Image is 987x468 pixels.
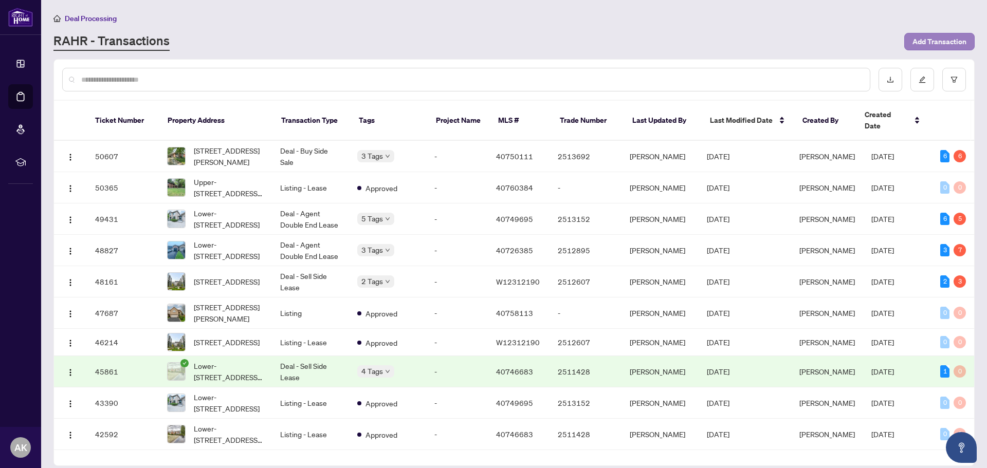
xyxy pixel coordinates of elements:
[707,429,729,439] span: [DATE]
[426,141,488,172] td: -
[871,429,894,439] span: [DATE]
[426,419,488,450] td: -
[272,356,349,387] td: Deal - Sell Side Lease
[426,203,488,235] td: -
[622,356,699,387] td: [PERSON_NAME]
[272,297,349,329] td: Listing
[954,213,966,225] div: 5
[351,101,428,141] th: Tags
[194,423,264,445] span: Lower-[STREET_ADDRESS][PERSON_NAME]
[180,359,189,367] span: check-circle
[550,235,622,266] td: 2512895
[940,244,949,256] div: 3
[426,297,488,329] td: -
[194,176,264,199] span: Upper-[STREET_ADDRESS][PERSON_NAME]
[799,246,855,255] span: [PERSON_NAME]
[496,152,533,161] span: 40750111
[168,394,185,411] img: thumbnail-img
[702,101,795,141] th: Last Modified Date
[954,397,966,409] div: 0
[622,235,699,266] td: [PERSON_NAME]
[272,235,349,266] td: Deal - Agent Double End Lease
[426,235,488,266] td: -
[272,419,349,450] td: Listing - Lease
[622,297,699,329] td: [PERSON_NAME]
[707,152,729,161] span: [DATE]
[62,211,79,227] button: Logo
[361,213,383,224] span: 5 Tags
[168,425,185,443] img: thumbnail-img
[871,214,894,223] span: [DATE]
[622,266,699,297] td: [PERSON_NAME]
[707,277,729,286] span: [DATE]
[385,216,390,221] span: down
[871,308,894,317] span: [DATE]
[365,337,397,348] span: Approved
[496,308,533,317] span: 40758113
[707,183,729,192] span: [DATE]
[426,387,488,419] td: -
[62,426,79,442] button: Logo
[62,179,79,196] button: Logo
[550,419,622,450] td: 2511428
[550,387,622,419] td: 2513152
[87,329,159,356] td: 46214
[799,214,855,223] span: [PERSON_NAME]
[168,179,185,196] img: thumbnail-img
[194,391,264,414] span: Lower-[STREET_ADDRESS]
[361,275,383,287] span: 2 Tags
[871,398,894,407] span: [DATE]
[550,203,622,235] td: 2513152
[62,395,79,411] button: Logo
[87,266,159,297] td: 48161
[707,214,729,223] span: [DATE]
[707,367,729,376] span: [DATE]
[707,308,729,317] span: [DATE]
[168,210,185,228] img: thumbnail-img
[365,429,397,440] span: Approved
[887,76,894,83] span: download
[940,336,949,348] div: 0
[940,275,949,288] div: 2
[622,387,699,419] td: [PERSON_NAME]
[856,101,929,141] th: Created Date
[552,101,624,141] th: Trade Number
[87,387,159,419] td: 43390
[66,431,75,439] img: Logo
[550,266,622,297] td: 2512607
[871,246,894,255] span: [DATE]
[361,244,383,256] span: 3 Tags
[496,214,533,223] span: 40749695
[799,308,855,317] span: [PERSON_NAME]
[65,14,117,23] span: Deal Processing
[87,101,159,141] th: Ticket Number
[62,148,79,164] button: Logo
[624,101,702,141] th: Last Updated By
[53,15,61,22] span: home
[550,172,622,203] td: -
[361,150,383,162] span: 3 Tags
[951,76,958,83] span: filter
[879,68,902,91] button: download
[490,101,552,141] th: MLS #
[66,339,75,347] img: Logo
[272,172,349,203] td: Listing - Lease
[904,33,975,50] button: Add Transaction
[710,115,773,126] span: Last Modified Date
[365,398,397,409] span: Approved
[707,338,729,347] span: [DATE]
[940,365,949,378] div: 1
[62,363,79,380] button: Logo
[14,440,27,455] span: AK
[912,33,966,50] span: Add Transaction
[87,297,159,329] td: 47687
[622,172,699,203] td: [PERSON_NAME]
[799,398,855,407] span: [PERSON_NAME]
[426,172,488,203] td: -
[194,239,264,261] span: Lower-[STREET_ADDRESS]
[62,242,79,258] button: Logo
[426,356,488,387] td: -
[53,32,170,51] a: RAHR - Transactions
[954,150,966,162] div: 6
[272,266,349,297] td: Deal - Sell Side Lease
